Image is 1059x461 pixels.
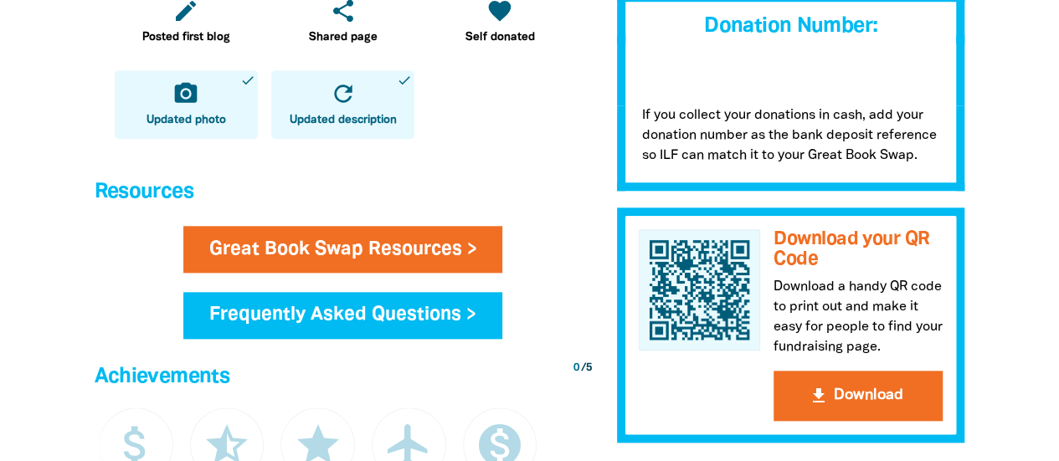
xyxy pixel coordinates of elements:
span: Updated description [290,112,397,129]
h4: Achievements [95,361,592,394]
button: get_appDownload [774,371,943,421]
i: refresh [330,80,357,107]
span: Resources [95,182,193,202]
img: QR Code for Miles Franklin Primary [639,229,761,351]
i: done [240,73,255,88]
span: Shared page [309,29,378,46]
span: Updated photo [147,112,226,129]
i: camera_alt [172,80,199,107]
span: Posted first blog [142,29,230,46]
a: refreshUpdated descriptiondone [271,70,414,140]
a: camera_altUpdated photodone [115,70,258,140]
p: If you collect your donations in cash, add your donation number as the bank deposit reference so ... [617,105,965,191]
h3: Download your QR Code [774,229,943,270]
a: Frequently Asked Questions > [183,292,502,339]
a: Great Book Swap Resources > [183,226,503,273]
i: get_app [809,386,829,406]
span: Self donated [465,29,534,46]
span: Donation Number: [704,17,877,36]
i: done [397,73,412,88]
span: 0 [573,363,579,373]
div: / 5 [573,361,592,376]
